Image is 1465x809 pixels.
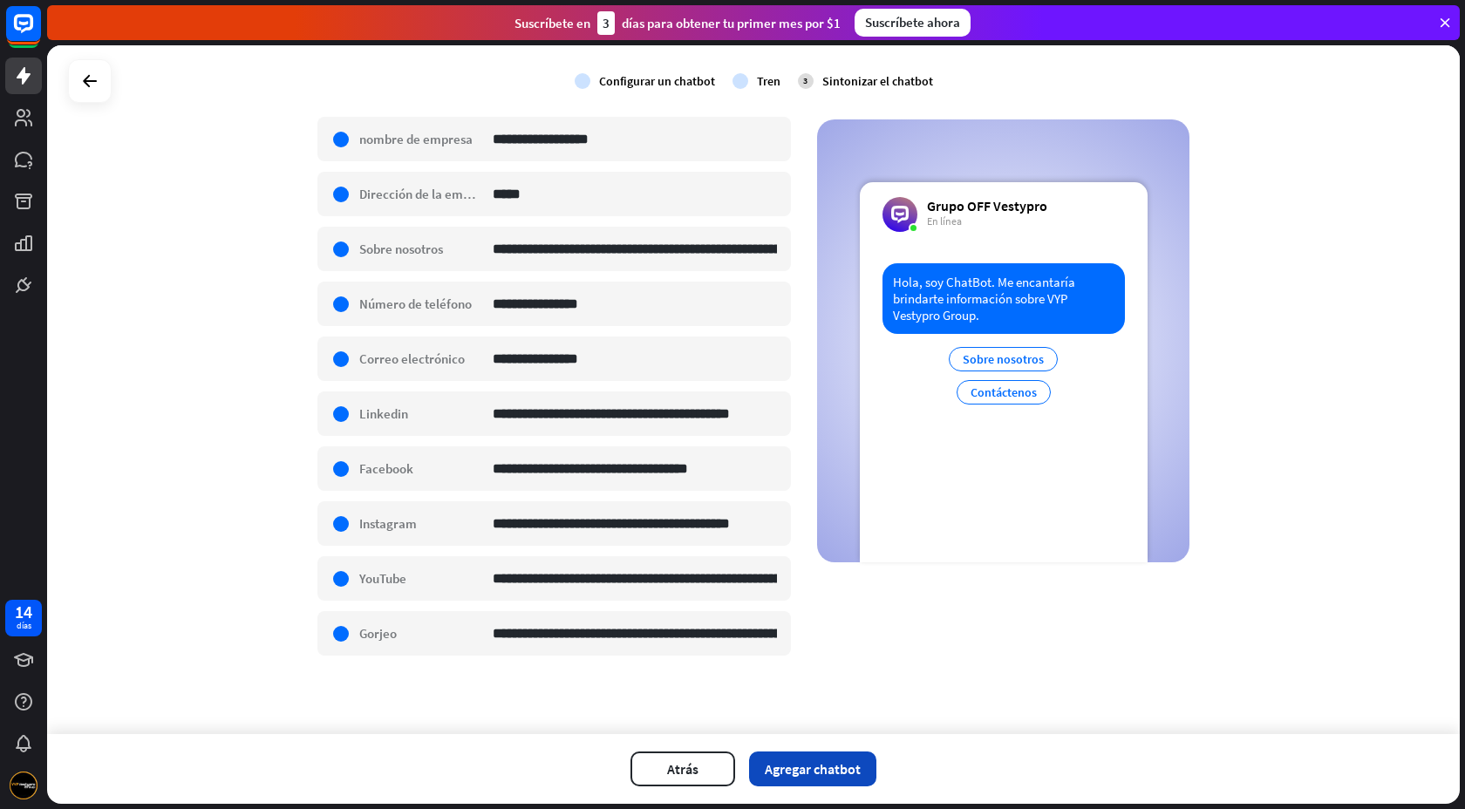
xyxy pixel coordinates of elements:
[17,620,31,631] font: días
[514,15,590,31] font: Suscríbete en
[630,751,735,786] button: Atrás
[603,15,610,31] font: 3
[15,601,32,622] font: 14
[803,75,807,86] font: 3
[14,7,66,59] button: Abrir el widget de chat LiveChat
[893,274,1078,323] font: Hola, soy ChatBot. Me encantaría brindarte información sobre VYP Vestypro Group.
[822,73,933,89] font: Sintonizar el chatbot
[927,214,962,228] font: En línea
[667,760,698,778] font: Atrás
[622,15,841,31] font: días para obtener tu primer mes por $1
[599,73,715,89] font: Configurar un chatbot
[927,197,1047,214] font: Grupo OFF Vestypro
[971,384,1037,400] font: Contáctenos
[757,73,780,89] font: Tren
[749,751,876,786] button: Agregar chatbot
[865,14,960,31] font: Suscríbete ahora
[5,600,42,636] a: 14 días
[963,351,1044,367] font: Sobre nosotros
[765,760,861,778] font: Agregar chatbot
